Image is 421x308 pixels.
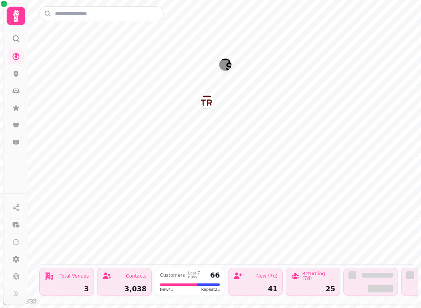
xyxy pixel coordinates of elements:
[126,274,147,278] div: Contacts
[291,285,335,292] div: 25
[60,274,89,278] div: Total Venues
[102,285,147,292] div: 3,038
[210,272,220,279] div: 66
[201,95,213,107] button: Singh Street Cha
[2,297,37,306] a: Mapbox logo
[233,285,278,292] div: 41
[201,287,220,292] span: Repeat 25
[256,274,278,278] div: New (7d)
[44,285,89,292] div: 3
[201,95,213,110] div: Map marker
[302,271,335,281] div: Returning (7d)
[160,273,185,278] div: Customers
[160,287,173,292] span: New 41
[219,58,232,71] button: Singh Street Aberdeen
[219,58,232,73] div: Map marker
[188,271,207,279] div: Last 7 days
